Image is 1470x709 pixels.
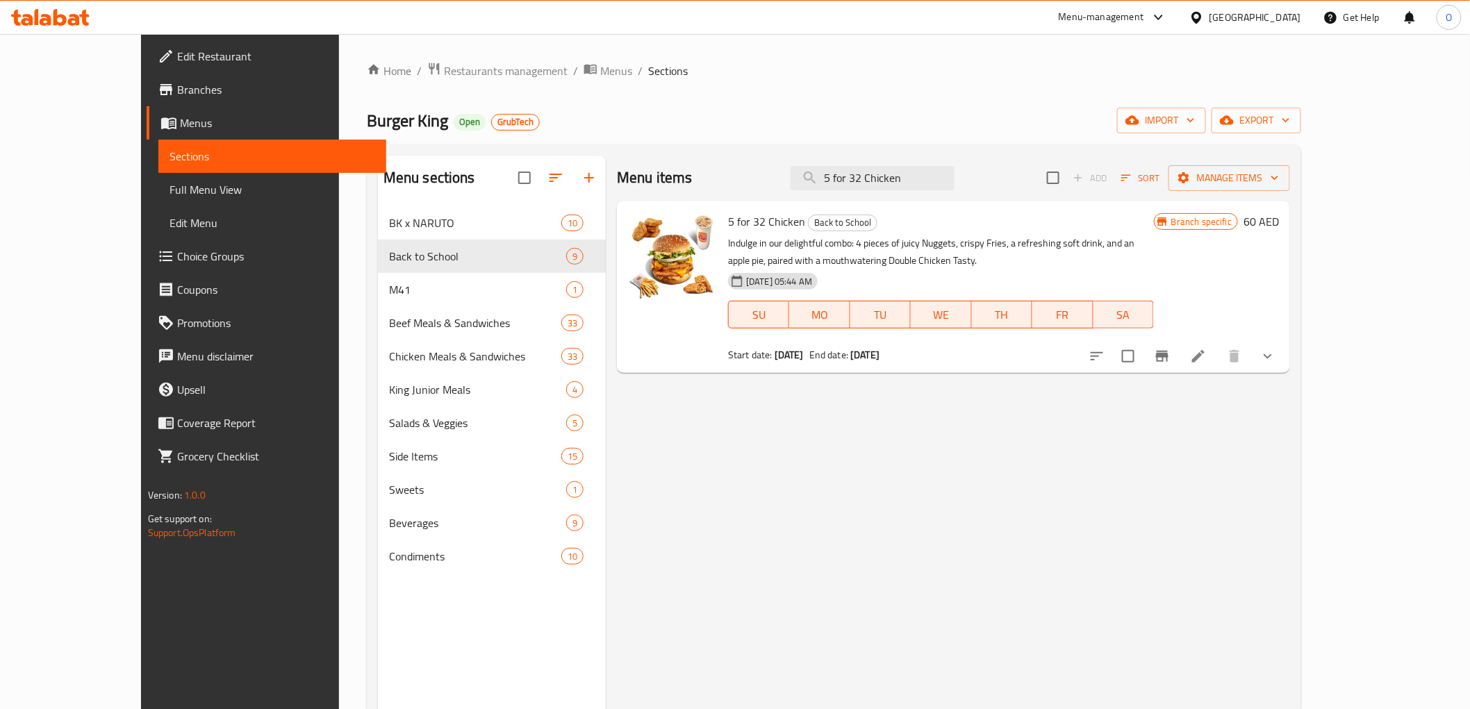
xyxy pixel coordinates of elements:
a: Sections [158,140,386,173]
button: delete [1218,340,1251,373]
nav: Menu sections [378,201,606,578]
span: End date: [809,346,848,364]
div: [GEOGRAPHIC_DATA] [1209,10,1301,25]
button: FR [1032,301,1093,328]
button: SU [728,301,789,328]
span: 9 [567,517,583,530]
div: Back to School9 [378,240,606,273]
button: MO [789,301,850,328]
div: Salads & Veggies5 [378,406,606,440]
span: BK x NARUTO [389,215,561,231]
span: Get support on: [148,510,212,528]
b: [DATE] [850,346,879,364]
span: Sweets [389,481,566,498]
span: Select all sections [510,163,539,192]
p: Indulge in our delightful combo: 4 pieces of juicy Nuggets, crispy Fries, a refreshing soft drink... [728,235,1154,269]
span: TU [856,305,905,325]
span: King Junior Meals [389,381,566,398]
span: Menus [600,62,632,79]
div: BK x NARUTO10 [378,206,606,240]
div: items [566,481,584,498]
div: M41 [389,281,566,298]
h2: Menu items [617,167,693,188]
span: O [1446,10,1452,25]
span: Edit Restaurant [177,48,375,65]
div: Condiments10 [378,540,606,573]
div: King Junior Meals4 [378,373,606,406]
button: TU [850,301,911,328]
span: 1.0.0 [184,486,206,504]
span: WE [916,305,966,325]
button: sort-choices [1080,340,1114,373]
a: Support.OpsPlatform [148,524,236,542]
span: Back to School [389,248,566,265]
span: Side Items [389,448,561,465]
span: Sections [648,62,688,79]
div: Open [454,114,486,131]
div: items [566,281,584,298]
span: Add item [1068,167,1112,189]
div: M411 [378,273,606,306]
span: [DATE] 05:44 AM [741,275,818,288]
span: TH [977,305,1027,325]
span: Branch specific [1166,215,1237,228]
button: SA [1093,301,1154,328]
div: Beef Meals & Sandwiches33 [378,306,606,340]
span: Beverages [389,515,566,531]
a: Restaurants management [427,62,568,80]
span: SA [1099,305,1148,325]
button: import [1117,108,1206,133]
button: export [1212,108,1301,133]
span: Promotions [177,315,375,331]
button: Manage items [1168,165,1290,191]
span: Edit Menu [170,215,375,231]
span: Version: [148,486,182,504]
span: Sections [170,148,375,165]
b: [DATE] [775,346,804,364]
span: Select to update [1114,342,1143,371]
span: Grocery Checklist [177,448,375,465]
span: Branches [177,81,375,98]
span: Condiments [389,548,561,565]
span: 1 [567,483,583,497]
a: Edit Restaurant [147,40,386,73]
span: Choice Groups [177,248,375,265]
span: Coupons [177,281,375,298]
li: / [638,62,643,79]
span: 9 [567,250,583,263]
a: Branches [147,73,386,106]
span: Chicken Meals & Sandwiches [389,348,561,365]
a: Full Menu View [158,173,386,206]
span: Upsell [177,381,375,398]
div: Menu-management [1059,9,1144,26]
span: Beef Meals & Sandwiches [389,315,561,331]
li: / [417,62,422,79]
span: 33 [562,317,583,330]
span: Select section [1039,163,1068,192]
span: Coverage Report [177,415,375,431]
img: 5 for 32 Chicken [628,212,717,301]
div: Back to School [808,215,877,231]
button: show more [1251,340,1285,373]
h6: 60 AED [1244,212,1279,231]
a: Grocery Checklist [147,440,386,473]
span: Start date: [728,346,773,364]
span: MO [795,305,844,325]
span: Sort [1121,170,1159,186]
div: Side Items15 [378,440,606,473]
span: Manage items [1180,169,1279,187]
span: export [1223,112,1290,129]
span: 15 [562,450,583,463]
span: Sort items [1112,167,1168,189]
button: WE [911,301,971,328]
span: Salads & Veggies [389,415,566,431]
